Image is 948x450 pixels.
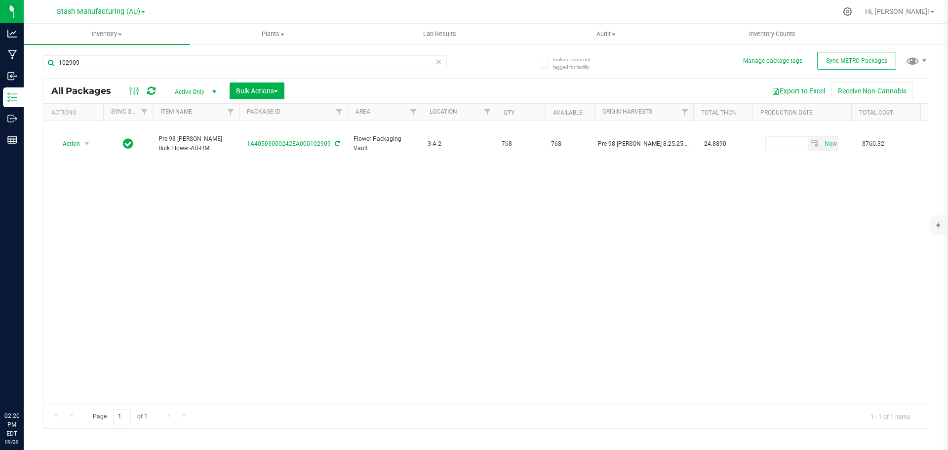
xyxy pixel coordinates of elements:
[190,24,356,44] a: Plants
[51,85,121,96] span: All Packages
[4,411,19,438] p: 02:20 PM EDT
[504,109,514,116] a: Qty
[743,57,802,65] button: Manage package tags
[354,134,416,153] span: Flower Packaging Vault
[826,57,887,64] span: Sync METRC Packages
[136,104,153,121] a: Filter
[4,438,19,446] p: 09/29
[158,134,233,153] span: Pre 98 [PERSON_NAME]-Bulk Flower-AU-HM
[701,109,737,116] a: Total THC%
[859,109,893,116] a: Total Cost
[598,139,690,149] div: Value 1: Pre 98 Bubba Kush-8.25.25-HS
[355,108,370,115] a: Area
[223,104,239,121] a: Filter
[43,55,447,70] input: Search Package ID, Item Name, SKU, Lot or Part Number...
[689,24,856,44] a: Inventory Counts
[553,109,583,116] a: Available
[435,55,442,68] span: Clear
[863,409,918,424] span: 1 - 1 of 1 items
[430,108,457,115] a: Location
[865,7,929,15] span: Hi, [PERSON_NAME]!
[7,50,17,60] inline-svg: Manufacturing
[113,409,131,424] input: 1
[822,137,839,151] span: Set Current date
[7,135,17,145] inline-svg: Reports
[428,139,490,149] span: 3-A-2
[356,24,523,44] a: Lab Results
[7,92,17,102] inline-svg: Inventory
[523,24,689,44] a: Audit
[10,371,39,401] iframe: Resource center
[523,30,689,39] span: Audit
[51,109,99,116] div: Actions
[7,71,17,81] inline-svg: Inbound
[677,104,693,121] a: Filter
[57,7,140,16] span: Stash Manufacturing (AU)
[857,137,889,151] span: $760.32
[699,137,731,151] span: 24.8890
[54,137,80,151] span: Action
[817,52,896,70] button: Sync METRC Packages
[24,30,190,39] span: Inventory
[84,409,156,424] span: Page of 1
[24,24,190,44] a: Inventory
[841,7,854,16] div: Manage settings
[760,109,813,116] a: Production Date
[553,56,602,71] span: Include items not tagged for facility
[230,82,284,99] button: Bulk Actions
[410,30,470,39] span: Lab Results
[7,29,17,39] inline-svg: Analytics
[7,114,17,123] inline-svg: Outbound
[736,30,809,39] span: Inventory Counts
[551,139,589,149] span: 768
[123,137,133,151] span: In Sync
[405,104,422,121] a: Filter
[81,137,93,151] span: select
[333,140,340,147] span: Sync from Compliance System
[236,87,278,95] span: Bulk Actions
[160,108,192,115] a: Item Name
[831,82,913,99] button: Receive Non-Cannabis
[765,82,831,99] button: Export to Excel
[247,108,280,115] a: Package ID
[247,140,331,147] a: 1A40503000242EA000102909
[331,104,348,121] a: Filter
[602,108,652,115] a: Origin Harvests
[111,108,149,115] a: Sync Status
[822,137,838,151] span: select
[479,104,496,121] a: Filter
[808,137,822,151] span: select
[502,139,539,149] span: 768
[191,30,356,39] span: Plants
